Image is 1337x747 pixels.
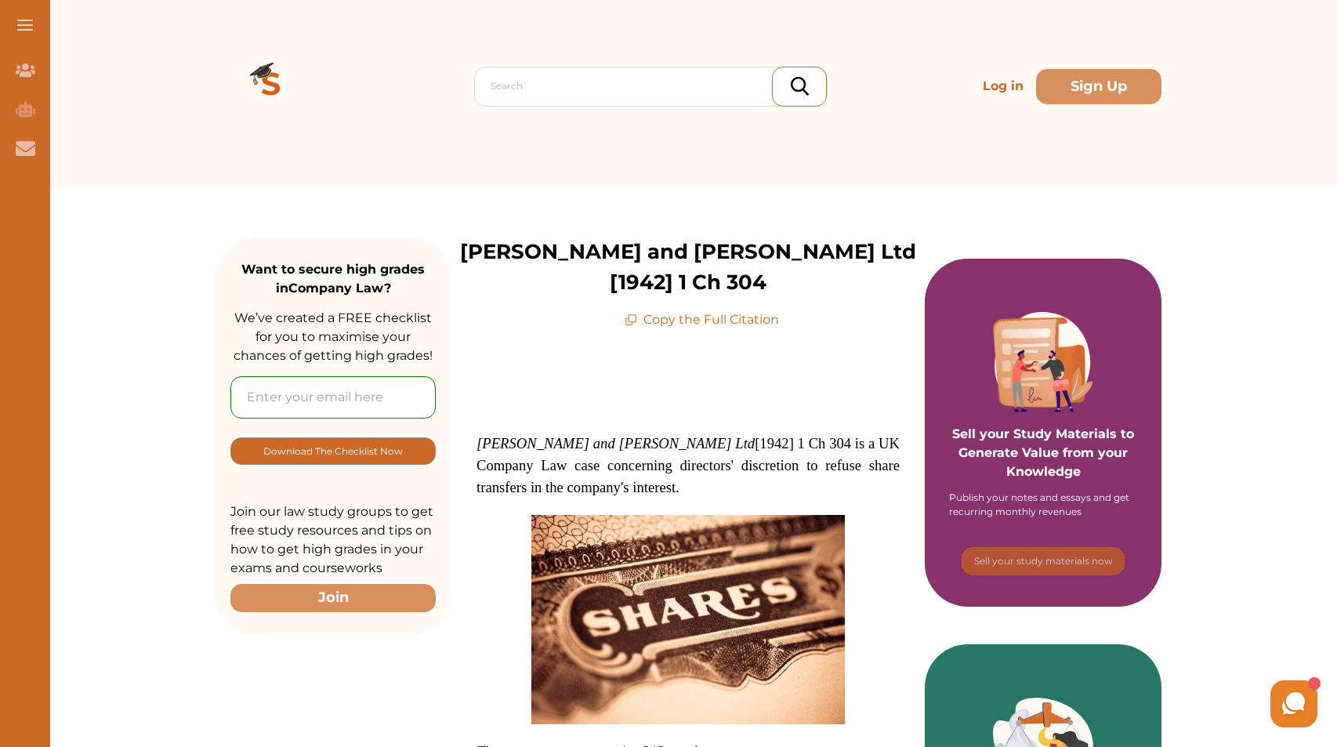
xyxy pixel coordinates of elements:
[531,515,845,724] img: 2Q==
[993,312,1093,412] img: Purple card image
[476,435,755,451] em: [PERSON_NAME] and [PERSON_NAME] Ltd
[230,584,436,611] button: Join
[791,77,809,96] img: search_icon
[234,310,433,363] span: We’ve created a FREE checklist for you to maximise your chances of getting high grades!
[263,442,403,460] p: Download The Checklist Now
[476,435,900,495] span: [1942] 1 Ch 304 is a UK Company Law case concerning directors' discretion to refuse share transfe...
[215,30,328,143] img: Logo
[949,491,1137,519] div: Publish your notes and essays and get recurring monthly revenues
[230,376,436,419] input: Enter your email here
[451,237,925,298] p: [PERSON_NAME] and [PERSON_NAME] Ltd [1942] 1 Ch 304
[962,547,1125,575] button: [object Object]
[1036,69,1161,104] button: Sign Up
[974,554,1113,568] p: Sell your study materials now
[230,437,436,465] button: [object Object]
[940,381,1146,481] p: Sell your Study Materials to Generate Value from your Knowledge
[976,71,1030,102] p: Log in
[625,310,779,329] p: Copy the Full Citation
[961,676,1321,731] iframe: HelpCrunch
[241,262,425,296] strong: Want to secure high grades in Company Law ?
[230,502,436,578] p: Join our law study groups to get free study resources and tips on how to get high grades in your ...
